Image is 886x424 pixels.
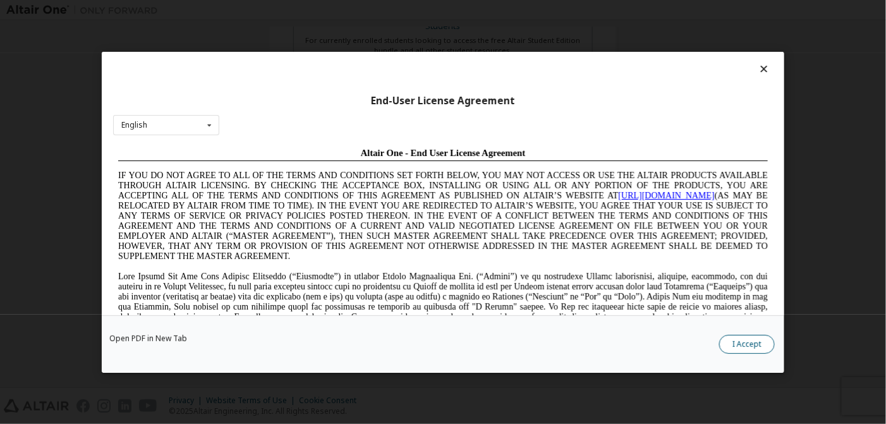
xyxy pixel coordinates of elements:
span: Altair One - End User License Agreement [248,5,413,15]
div: End-User License Agreement [113,94,773,107]
div: English [121,121,147,129]
span: IF YOU DO NOT AGREE TO ALL OF THE TERMS AND CONDITIONS SET FORTH BELOW, YOU MAY NOT ACCESS OR USE... [5,28,655,118]
a: [URL][DOMAIN_NAME] [506,48,602,58]
button: I Accept [719,334,775,353]
span: Lore Ipsumd Sit Ame Cons Adipisc Elitseddo (“Eiusmodte”) in utlabor Etdolo Magnaaliqua Eni. (“Adm... [5,129,655,219]
a: Open PDF in New Tab [109,334,187,342]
